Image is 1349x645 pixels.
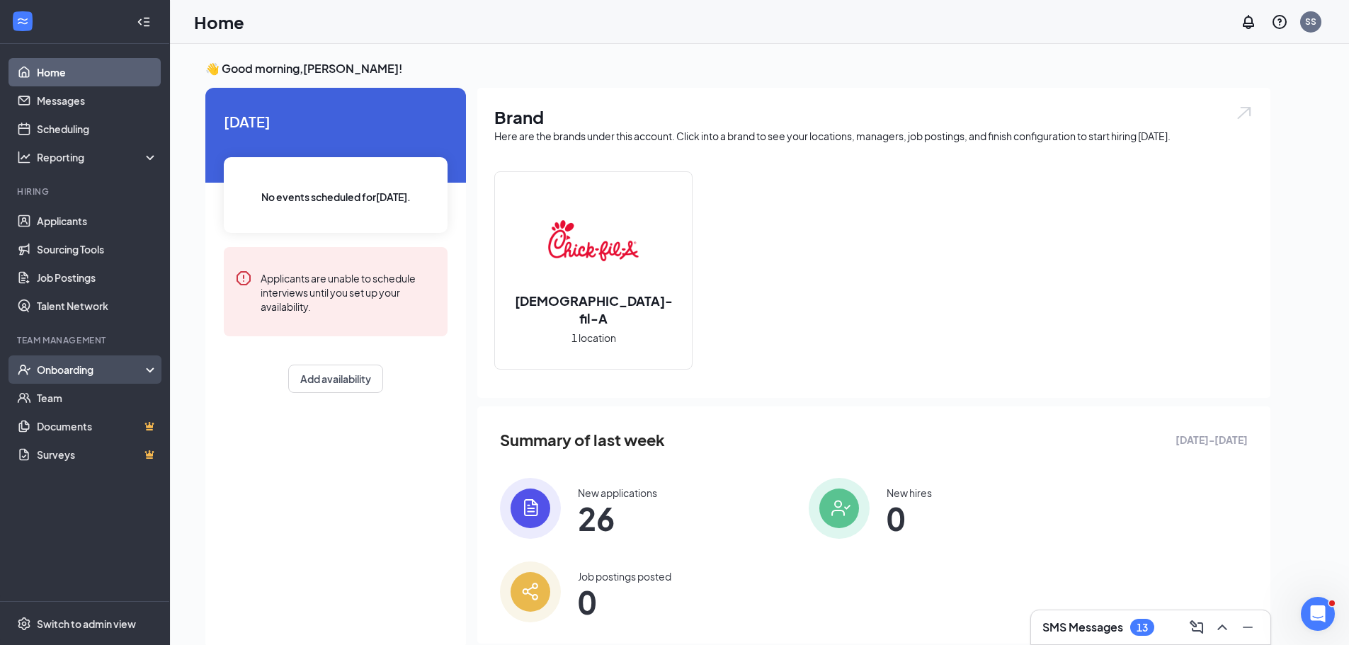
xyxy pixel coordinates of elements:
span: 0 [578,589,671,615]
h1: Home [194,10,244,34]
div: Here are the brands under this account. Click into a brand to see your locations, managers, job p... [494,129,1253,143]
span: Summary of last week [500,428,665,452]
a: Job Postings [37,263,158,292]
div: New applications [578,486,657,500]
button: Add availability [288,365,383,393]
h3: SMS Messages [1042,620,1123,635]
svg: Collapse [137,15,151,29]
svg: Error [235,270,252,287]
svg: Notifications [1240,13,1257,30]
div: Hiring [17,185,155,198]
div: SS [1305,16,1316,28]
a: Applicants [37,207,158,235]
img: icon [500,478,561,539]
div: Onboarding [37,363,146,377]
img: open.6027fd2a22e1237b5b06.svg [1235,105,1253,121]
img: Chick-fil-A [548,195,639,286]
a: Scheduling [37,115,158,143]
h2: [DEMOGRAPHIC_DATA]-fil-A [495,292,692,327]
svg: Settings [17,617,31,631]
svg: Minimize [1239,619,1256,636]
a: Sourcing Tools [37,235,158,263]
svg: ComposeMessage [1188,619,1205,636]
span: [DATE] - [DATE] [1176,432,1248,447]
svg: QuestionInfo [1271,13,1288,30]
svg: Analysis [17,150,31,164]
svg: ChevronUp [1214,619,1231,636]
div: Applicants are unable to schedule interviews until you set up your availability. [261,270,436,314]
span: No events scheduled for [DATE] . [261,189,411,205]
button: ComposeMessage [1185,616,1208,639]
div: Team Management [17,334,155,346]
a: SurveysCrown [37,440,158,469]
img: icon [809,478,870,539]
button: Minimize [1236,616,1259,639]
h3: 👋 Good morning, [PERSON_NAME] ! [205,61,1270,76]
div: Job postings posted [578,569,671,583]
iframe: Intercom live chat [1301,597,1335,631]
h1: Brand [494,105,1253,129]
a: Talent Network [37,292,158,320]
div: Switch to admin view [37,617,136,631]
div: 13 [1137,622,1148,634]
span: 0 [887,506,932,531]
span: 26 [578,506,657,531]
svg: WorkstreamLogo [16,14,30,28]
a: Home [37,58,158,86]
img: icon [500,561,561,622]
a: DocumentsCrown [37,412,158,440]
span: 1 location [571,330,616,346]
a: Messages [37,86,158,115]
a: Team [37,384,158,412]
svg: UserCheck [17,363,31,377]
div: New hires [887,486,932,500]
div: Reporting [37,150,159,164]
span: [DATE] [224,110,448,132]
button: ChevronUp [1211,616,1234,639]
